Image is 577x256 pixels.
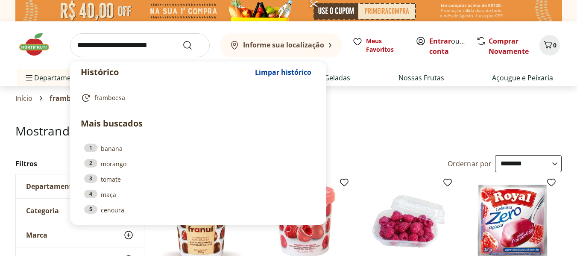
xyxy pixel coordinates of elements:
a: Meus Favoritos [352,37,405,54]
span: framboesa [94,94,125,102]
a: 2morango [84,159,312,168]
span: Meus Favoritos [366,37,405,54]
div: 3 [84,174,97,183]
a: 1banana [84,144,312,153]
button: Marca [16,223,144,247]
a: Açougue e Peixaria [492,73,553,83]
a: Entrar [429,36,451,46]
a: 4maça [84,190,312,199]
div: 2 [84,159,97,168]
div: 5 [84,205,97,214]
span: Departamentos [24,68,85,88]
button: Submit Search [182,40,203,50]
span: ou [429,36,467,56]
button: Carrinho [539,35,560,56]
div: 4 [84,190,97,198]
label: Ordernar por [448,159,492,168]
span: Departamento [26,182,76,191]
a: Criar conta [429,36,476,56]
span: Limpar histórico [255,69,311,76]
span: 0 [553,41,556,49]
a: Comprar Novamente [489,36,529,56]
button: Categoria [16,199,144,223]
p: Mais buscados [81,117,316,130]
span: Categoria [26,206,59,215]
a: Início [15,94,33,102]
div: 1 [84,144,97,152]
p: Histórico [81,66,251,78]
button: Limpar histórico [251,62,316,82]
button: Informe sua localização [220,33,342,57]
a: framboesa [81,93,312,103]
span: framboesa [50,94,87,102]
a: 5cenoura [84,205,312,215]
a: 3tomate [84,174,312,184]
input: search [70,33,210,57]
h1: Mostrando resultados para: [15,124,562,138]
b: Informe sua localização [243,40,324,50]
img: Hortifruti [17,32,60,57]
span: Marca [26,231,47,239]
a: Nossas Frutas [398,73,444,83]
button: Departamento [16,174,144,198]
button: Menu [24,68,34,88]
h2: Filtros [15,155,144,172]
